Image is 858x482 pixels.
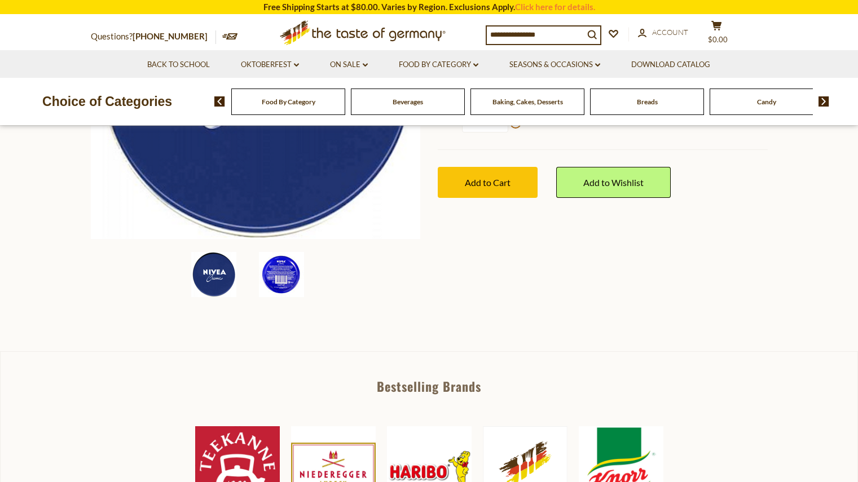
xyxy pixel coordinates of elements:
a: Beverages [393,98,423,106]
a: Seasons & Occasions [509,59,600,71]
a: Account [638,26,688,39]
img: Nivea German Hand Creme 400 ml [259,252,304,297]
a: Add to Wishlist [556,167,671,198]
a: Food By Category [262,98,315,106]
a: On Sale [330,59,368,71]
a: Breads [637,98,658,106]
a: Download Catalog [631,59,710,71]
button: Add to Cart [438,167,538,198]
a: Baking, Cakes, Desserts [492,98,563,106]
span: $0.00 [708,35,728,44]
img: next arrow [819,96,829,107]
p: Questions? [91,29,216,44]
a: Food By Category [399,59,478,71]
a: [PHONE_NUMBER] [133,31,208,41]
a: Oktoberfest [241,59,299,71]
button: $0.00 [700,20,734,48]
a: Back to School [147,59,210,71]
img: previous arrow [214,96,225,107]
a: Click here for details. [515,2,595,12]
img: Nivea German Hand Creme 400 ml [191,252,236,297]
a: Candy [757,98,776,106]
span: Add to Cart [465,177,511,188]
span: Account [652,28,688,37]
div: Bestselling Brands [1,380,857,392]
